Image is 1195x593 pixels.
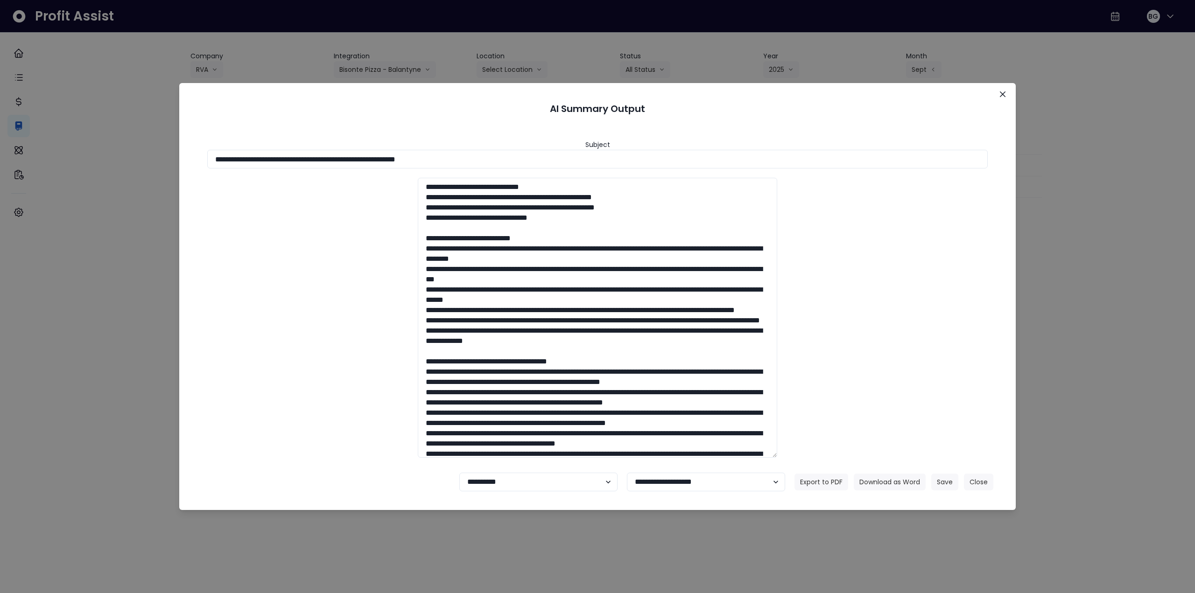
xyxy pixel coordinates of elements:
header: AI Summary Output [190,94,1005,123]
button: Close [964,474,993,490]
button: Export to PDF [794,474,848,490]
button: Download as Word [854,474,926,490]
button: Close [995,87,1010,102]
button: Save [931,474,958,490]
header: Subject [585,140,610,150]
